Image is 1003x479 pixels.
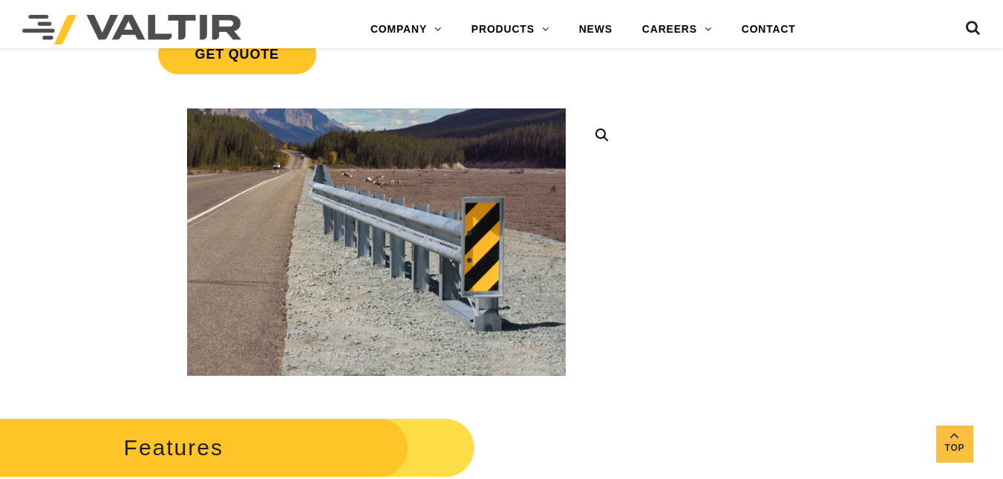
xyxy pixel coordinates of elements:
[564,15,627,45] a: NEWS
[457,15,564,45] a: PRODUCTS
[356,15,457,45] a: COMPANY
[22,15,241,45] img: Valtir
[158,34,316,74] span: Get Quote
[627,15,727,45] a: CAREERS
[936,426,973,463] a: Top
[124,16,629,92] a: Get Quote
[936,440,973,457] span: Top
[727,15,811,45] a: CONTACT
